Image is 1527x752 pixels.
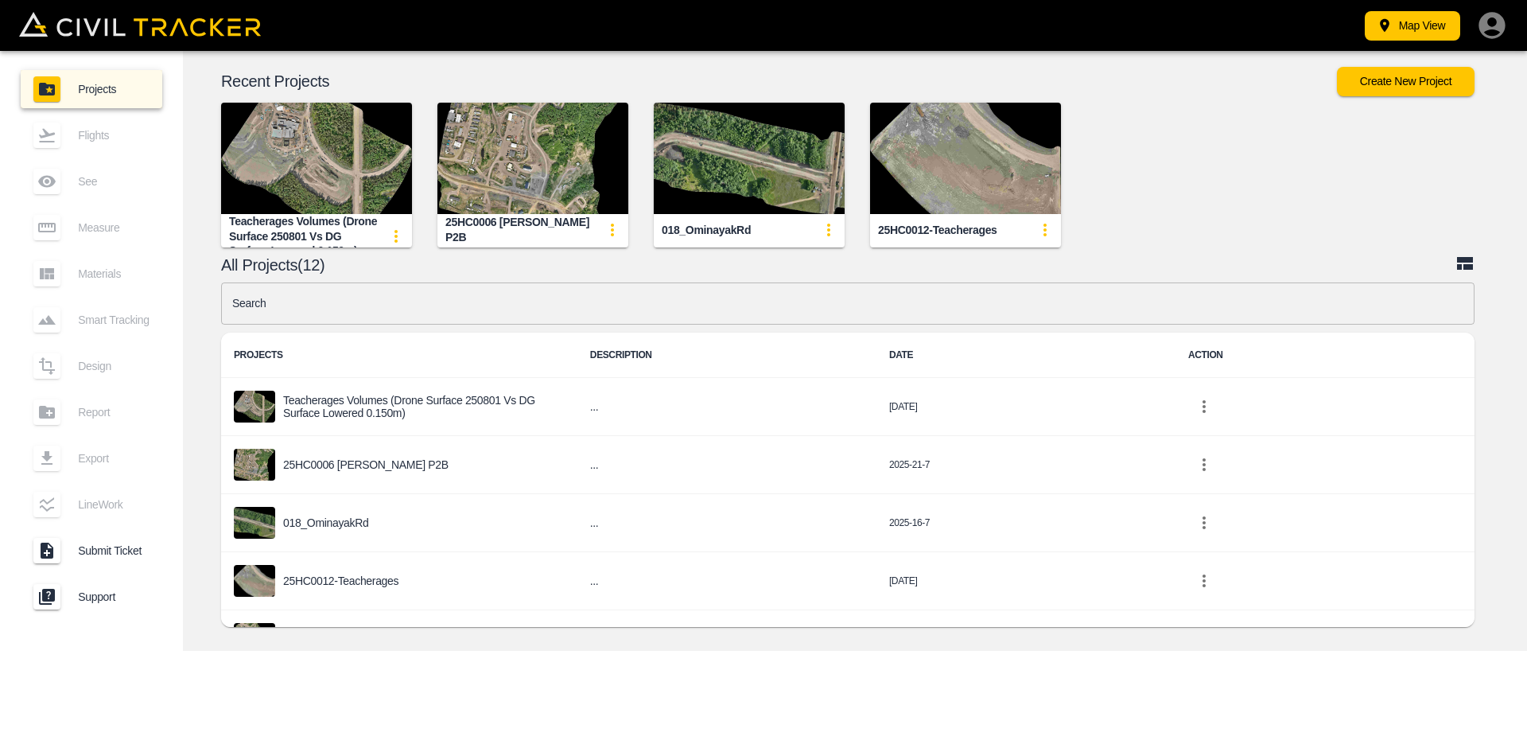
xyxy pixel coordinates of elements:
a: Support [21,578,162,616]
span: Submit Ticket [78,544,150,557]
h6: ... [590,513,864,533]
img: 018_OminayakRd [654,103,845,214]
th: ACTION [1175,333,1475,378]
button: update-card-details [1029,214,1061,246]
th: DESCRIPTION [577,333,876,378]
img: project-image [234,565,275,597]
span: Support [78,590,150,603]
div: 018_OminayakRd [662,223,751,238]
div: 25HC0006 [PERSON_NAME] P2B [445,215,596,244]
a: Submit Ticket [21,532,162,570]
img: 25HC0006 HAMM P2B [437,103,628,214]
p: Teacherages volumes (Drone surface 250801 vs DG surface lowered 0.150m) [283,394,565,420]
h6: ... [590,571,864,591]
button: Create New Project [1337,67,1475,96]
div: 25HC0012-Teacherages [878,223,997,238]
img: Civil Tracker [19,12,261,37]
button: update-card-details [813,214,845,246]
h6: ... [590,397,864,417]
td: [DATE] [876,610,1175,668]
img: project-image [234,391,275,423]
td: [DATE] [876,378,1175,436]
p: All Projects(12) [221,259,1455,271]
p: Recent Projects [221,75,1337,88]
p: 25HC0012-Teacherages [283,575,398,587]
img: project-image [234,507,275,539]
button: Map View [1365,11,1460,41]
button: update-card-details [596,214,628,246]
a: Projects [21,70,162,108]
img: Teacherages volumes (Drone surface 250801 vs DG surface lowered 0.150m) [221,103,412,214]
p: 018_OminayakRd [283,516,368,529]
img: project-image [234,449,275,481]
th: PROJECTS [221,333,577,378]
td: 2025-16-7 [876,494,1175,552]
td: [DATE] [876,552,1175,610]
button: update-card-details [380,220,412,252]
p: 25HC0006 [PERSON_NAME] P2B [283,458,449,471]
td: 2025-21-7 [876,436,1175,494]
h6: ... [590,455,864,475]
img: project-image [234,623,275,655]
span: Projects [78,83,150,95]
th: DATE [876,333,1175,378]
img: 25HC0012-Teacherages [870,103,1061,214]
div: Teacherages volumes (Drone surface 250801 vs DG surface lowered 0.150m) [229,214,380,259]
